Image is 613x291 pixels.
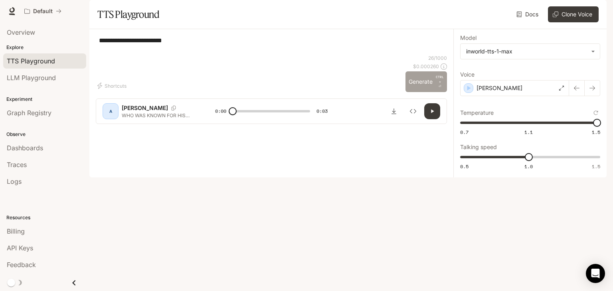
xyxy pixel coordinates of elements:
span: 1.5 [592,129,600,136]
button: GenerateCTRL +⏎ [405,71,447,92]
button: Clone Voice [548,6,599,22]
div: Open Intercom Messenger [586,264,605,283]
p: $ 0.000260 [413,63,439,70]
span: 1.0 [524,163,533,170]
div: A [104,105,117,118]
span: 1.5 [592,163,600,170]
button: All workspaces [21,3,65,19]
div: inworld-tts-1-max [461,44,600,59]
span: 0:00 [215,107,226,115]
span: 1.1 [524,129,533,136]
a: Docs [515,6,542,22]
p: Temperature [460,110,494,116]
span: 0.7 [460,129,469,136]
div: inworld-tts-1-max [466,47,587,55]
button: Download audio [386,103,402,119]
button: Reset to default [591,108,600,117]
p: [PERSON_NAME] [122,104,168,112]
button: Shortcuts [96,79,130,92]
span: 0:03 [316,107,328,115]
p: CTRL + [436,75,444,84]
span: 0.5 [460,163,469,170]
p: Default [33,8,53,15]
p: Voice [460,72,475,77]
button: Copy Voice ID [168,106,179,110]
p: ⏎ [436,75,444,89]
p: 26 / 1000 [428,55,447,61]
button: Inspect [405,103,421,119]
p: Model [460,35,477,41]
p: Talking speed [460,144,497,150]
p: WHO WAS KNOWN FOR HIS PATIENCE? [PERSON_NAME] – PEACE BE UPON HIM [122,112,196,119]
p: [PERSON_NAME] [477,84,522,92]
h1: TTS Playground [97,6,159,22]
